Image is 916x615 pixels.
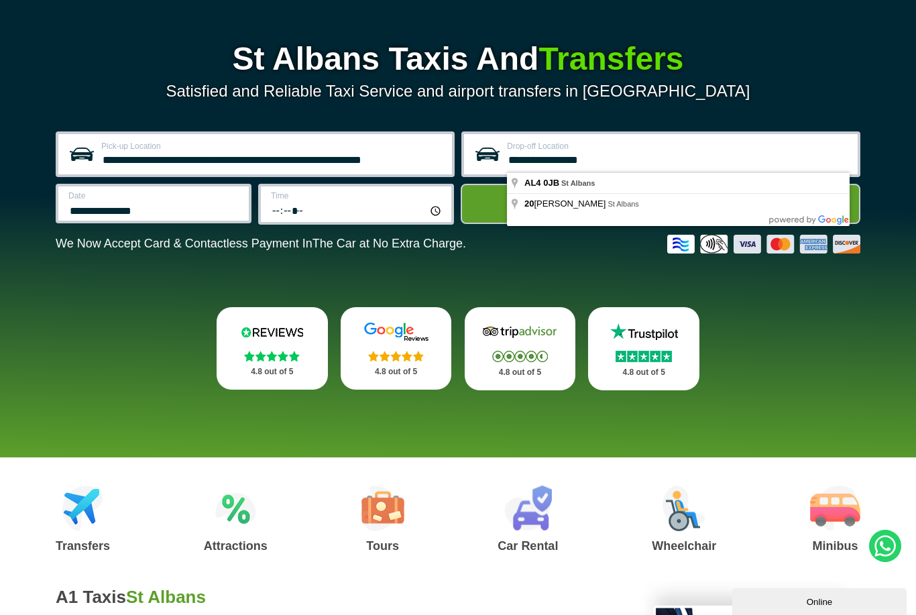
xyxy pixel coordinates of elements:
button: Get Quote [461,184,860,224]
p: 4.8 out of 5 [603,364,685,381]
img: Minibus [810,486,860,531]
a: Google Stars 4.8 out of 5 [341,307,452,390]
span: St Albans [561,179,595,187]
img: Reviews.io [232,322,312,342]
label: Time [271,192,443,200]
span: AL4 0JB [524,178,559,188]
span: [PERSON_NAME] [524,199,608,209]
img: Credit And Debit Cards [667,235,860,254]
img: Stars [492,351,548,362]
p: 4.8 out of 5 [231,364,313,380]
img: Google [356,322,437,342]
img: Tours [361,486,404,531]
label: Date [68,192,241,200]
a: Reviews.io Stars 4.8 out of 5 [217,307,328,390]
span: Transfers [538,41,683,76]
span: 20 [524,199,534,209]
p: We Now Accept Card & Contactless Payment In [56,237,466,251]
label: Pick-up Location [101,142,444,150]
p: 4.8 out of 5 [479,364,561,381]
h3: Attractions [204,540,268,552]
iframe: chat widget [732,585,909,615]
h3: Minibus [810,540,860,552]
span: The Car at No Extra Charge. [312,237,466,250]
h3: Wheelchair [652,540,716,552]
img: Stars [616,351,672,362]
a: Trustpilot Stars 4.8 out of 5 [588,307,699,390]
img: Tripadvisor [479,322,560,342]
h3: Car Rental [498,540,558,552]
img: Wheelchair [663,486,705,531]
label: Drop-off Location [507,142,850,150]
h3: Transfers [56,540,110,552]
img: Stars [368,351,424,361]
img: Trustpilot [604,322,684,342]
h2: A1 Taxis [56,587,442,608]
span: St Albans [126,587,206,607]
p: 4.8 out of 5 [355,364,437,380]
h1: St Albans Taxis And [56,43,860,75]
img: Stars [244,351,300,361]
p: Satisfied and Reliable Taxi Service and airport transfers in [GEOGRAPHIC_DATA] [56,82,860,101]
img: Attractions [215,486,256,531]
img: Car Rental [504,486,552,531]
h3: Tours [361,540,404,552]
a: Tripadvisor Stars 4.8 out of 5 [465,307,576,390]
img: Airport Transfers [62,486,103,531]
span: St Albans [608,200,638,208]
